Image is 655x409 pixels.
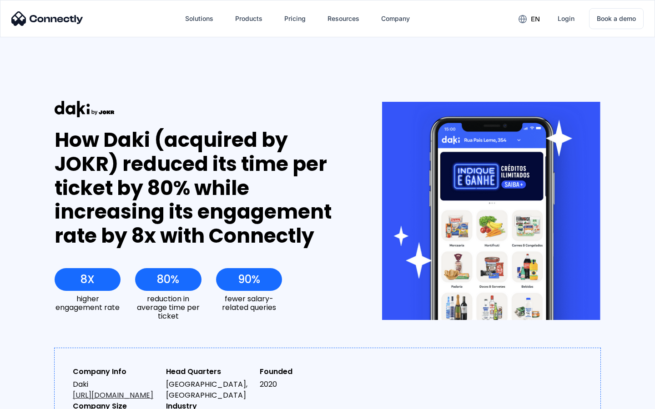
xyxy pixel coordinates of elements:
div: Solutions [185,12,213,25]
div: Products [235,12,262,25]
a: Book a demo [589,8,644,29]
div: [GEOGRAPHIC_DATA], [GEOGRAPHIC_DATA] [166,379,252,401]
aside: Language selected: English [9,393,55,406]
div: Founded [260,366,346,377]
div: Resources [327,12,359,25]
a: [URL][DOMAIN_NAME] [73,390,153,400]
div: 2020 [260,379,346,390]
div: en [531,13,540,25]
a: Login [550,8,582,30]
div: 8X [81,273,95,286]
div: Pricing [284,12,306,25]
div: 80% [157,273,179,286]
div: How Daki (acquired by JOKR) reduced its time per ticket by 80% while increasing its engagement ra... [55,128,349,248]
div: reduction in average time per ticket [135,294,201,321]
img: Connectly Logo [11,11,83,26]
div: 90% [238,273,260,286]
div: Company [381,12,410,25]
div: Head Quarters [166,366,252,377]
div: fewer salary-related queries [216,294,282,312]
ul: Language list [18,393,55,406]
a: Pricing [277,8,313,30]
div: Daki [73,379,159,401]
div: Login [558,12,574,25]
div: Company Info [73,366,159,377]
div: higher engagement rate [55,294,121,312]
